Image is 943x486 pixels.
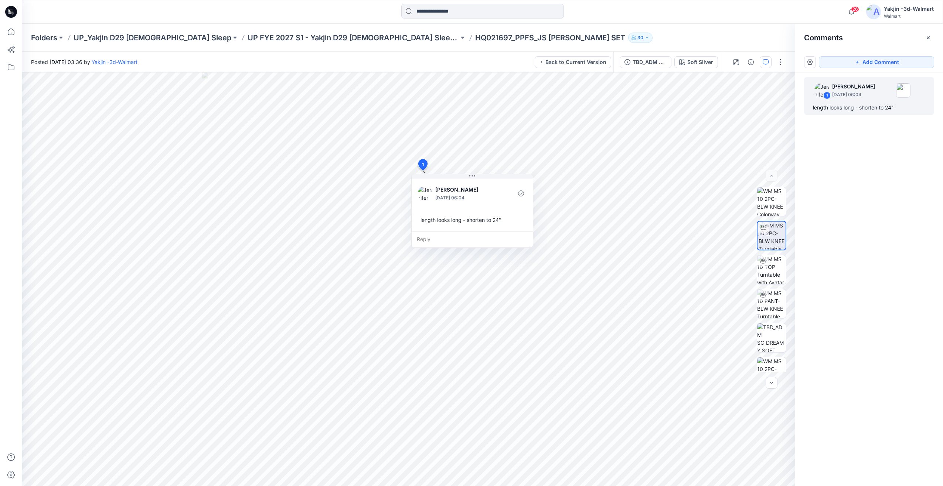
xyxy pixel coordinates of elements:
img: Jennifer Yerkes [418,186,432,201]
button: TBD_ADM SC_DREAMY SOFT TEE AND PANT SET [620,56,671,68]
div: Yakjin -3d-Walmart [884,4,934,13]
a: UP FYE 2027 S1 - Yakjin D29 [DEMOGRAPHIC_DATA] Sleepwear [248,33,459,43]
img: avatar [866,4,881,19]
img: TBD_ADM SC_DREAMY SOFT TEE AND PANT SET inspo [757,323,786,352]
img: WM MS 10 PANT-BLW KNEE Turntable with Avatar [757,289,786,318]
span: 1 [422,161,424,168]
img: WM MS 10 2PC-BLW KNEE Turntable with Avatar [759,222,786,250]
img: WM MS 10 TOP Turntable with Avatar [757,255,786,284]
button: 30 [628,33,653,43]
button: Details [745,56,757,68]
div: length looks long - shorten to 24" [813,103,925,112]
div: Walmart [884,13,934,19]
p: 30 [637,34,643,42]
a: UP_Yakjin D29 [DEMOGRAPHIC_DATA] Sleep [74,33,231,43]
img: Jennifer Yerkes [814,83,829,98]
span: 26 [851,6,859,12]
p: [DATE] 06:04 [832,91,875,98]
button: Soft Silver [674,56,718,68]
span: Posted [DATE] 03:36 by [31,58,137,66]
p: HQ021697_PPFS_JS [PERSON_NAME] SET [475,33,625,43]
p: [PERSON_NAME] [832,82,875,91]
a: Yakjin -3d-Walmart [92,59,137,65]
button: Back to Current Version [535,56,611,68]
a: Folders [31,33,57,43]
img: WM MS 10 2PC-BLW KNEE Front wo Avatar [757,357,786,386]
img: WM MS 10 2PC-BLW KNEE Colorway wo Avatar [757,187,786,216]
div: length looks long - shorten to 24" [418,213,527,227]
h2: Comments [804,33,843,42]
div: Reply [412,231,533,247]
div: TBD_ADM SC_DREAMY SOFT TEE AND PANT SET [633,58,667,66]
div: 1 [823,92,831,99]
button: Add Comment [819,56,934,68]
div: Soft Silver [687,58,713,66]
p: [DATE] 06:04 [435,194,496,202]
p: [PERSON_NAME] [435,185,496,194]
